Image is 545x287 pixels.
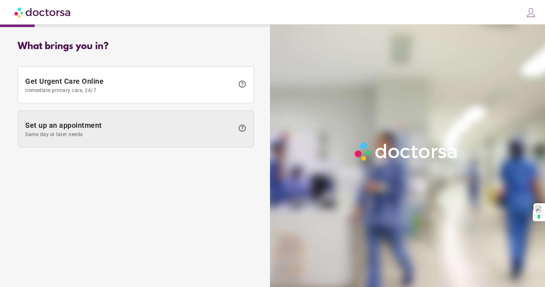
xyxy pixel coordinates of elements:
[25,77,234,93] span: Get Urgent Care Online
[238,124,247,132] span: help
[18,41,254,52] div: What brings you in?
[14,4,71,20] img: Doctorsa.com
[25,87,234,93] span: Immediate primary care, 24/7
[25,121,234,137] span: Set up an appointment
[533,209,545,221] button: Your consent preferences for tracking technologies
[352,139,461,164] img: Logo-Doctorsa-trans-White-partial-flat.png
[238,80,247,88] span: help
[25,131,234,137] span: Same day or later needs
[526,8,536,18] img: icons8-customer-100.png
